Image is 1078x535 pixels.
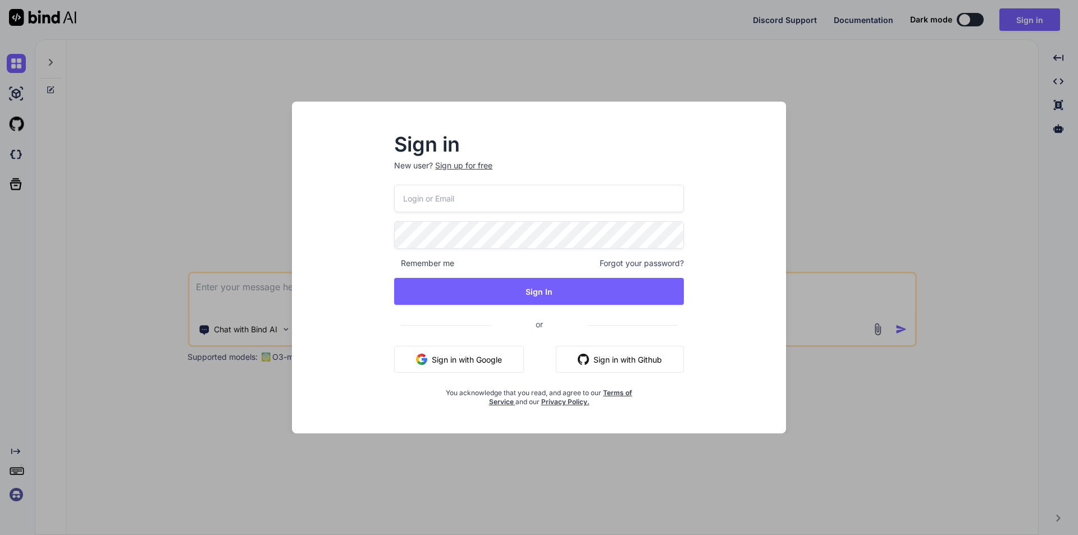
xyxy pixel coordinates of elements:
[394,346,524,373] button: Sign in with Google
[435,160,492,171] div: Sign up for free
[394,185,684,212] input: Login or Email
[600,258,684,269] span: Forgot your password?
[394,258,454,269] span: Remember me
[442,382,636,406] div: You acknowledge that you read, and agree to our and our
[394,278,684,305] button: Sign In
[541,397,590,406] a: Privacy Policy.
[416,354,427,365] img: google
[578,354,589,365] img: github
[491,310,588,338] span: or
[394,135,684,153] h2: Sign in
[556,346,684,373] button: Sign in with Github
[489,388,633,406] a: Terms of Service
[394,160,684,185] p: New user?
